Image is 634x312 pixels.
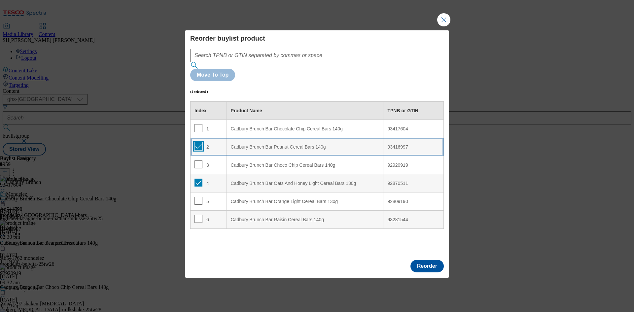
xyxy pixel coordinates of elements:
[437,13,450,26] button: Close Modal
[387,181,440,187] div: 92870511
[190,34,444,42] h4: Reorder buylist product
[194,108,223,114] div: Index
[231,144,379,150] div: Cadbury Brunch Bar Peanut Cereal Bars 140g
[185,30,449,278] div: Modal
[387,108,440,114] div: TPNB or GTIN
[231,217,379,223] div: Cadbury Brunch Bar Raisin Cereal Bars 140g
[190,69,235,81] button: Move To Top
[387,199,440,205] div: 92809190
[194,179,223,188] div: 4
[410,260,444,272] button: Reorder
[231,162,379,168] div: Cadbury Brunch Bar Choco Chip Cereal Bars 140g
[387,126,440,132] div: 93417604
[190,49,469,62] input: Search TPNB or GTIN separated by commas or space
[194,124,223,134] div: 1
[231,108,379,114] div: Product Name
[231,126,379,132] div: Cadbury Brunch Bar Chocolate Chip Cereal Bars 140g
[387,217,440,223] div: 93281544
[231,199,379,205] div: Cadbury Brunch Bar Orange Light Cereal Bars 130g
[387,162,440,168] div: 92920919
[194,142,223,152] div: 2
[194,215,223,225] div: 6
[194,197,223,206] div: 5
[231,181,379,187] div: Cadbury Brunch Bar Oats And Honey Light Cereal Bars 130g
[387,144,440,150] div: 93416997
[194,160,223,170] div: 3
[190,89,208,93] h6: (1 selected )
